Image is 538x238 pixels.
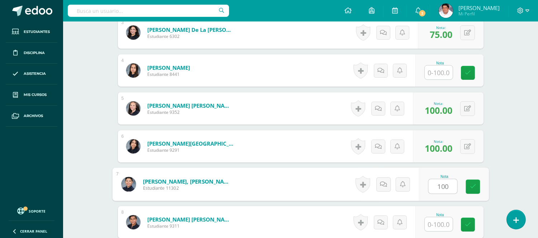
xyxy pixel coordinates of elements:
[24,50,45,56] span: Disciplina
[6,84,57,106] a: Mis cursos
[424,61,456,65] div: Nota
[24,92,47,98] span: Mis cursos
[147,71,190,77] span: Estudiante 8441
[147,147,233,153] span: Estudiante 9291
[458,4,500,11] span: [PERSON_NAME]
[147,140,233,147] a: [PERSON_NAME][GEOGRAPHIC_DATA] [PERSON_NAME]
[147,26,233,33] a: [PERSON_NAME] de la [PERSON_NAME]
[147,216,233,223] a: [PERSON_NAME] [PERSON_NAME]
[147,64,190,71] a: [PERSON_NAME]
[147,223,233,229] span: Estudiante 9311
[425,65,453,79] input: 0-100.0
[6,106,57,127] a: Archivos
[143,185,231,191] span: Estudiante 11302
[126,215,141,229] img: 7c4404774cbe9fe2667b769b5f02e9be.png
[9,206,54,215] a: Soporte
[126,101,141,116] img: 9c2aa008005bd118b128dea6937e0706.png
[6,64,57,85] a: Asistencia
[439,4,453,18] img: 211e6c3b210dcb44a47f17c329106ef5.png
[428,175,461,179] div: Nota
[425,217,453,231] input: 0-100.0
[147,102,233,109] a: [PERSON_NAME] [PERSON_NAME]
[6,21,57,43] a: Estudiantes
[20,229,47,234] span: Cerrar panel
[126,63,141,78] img: 45412ca11ec9cef0d716945758774e8e.png
[458,11,500,17] span: Mi Perfil
[126,139,141,154] img: 342bb3fa78f92800eeaf453fee038b36.png
[430,25,452,30] div: Nota:
[24,71,46,77] span: Asistencia
[29,209,46,214] span: Soporte
[147,109,233,115] span: Estudiante 9352
[143,178,231,185] a: [PERSON_NAME], [PERSON_NAME]
[425,101,452,106] div: Nota:
[430,28,452,40] span: 75.00
[428,179,457,194] input: 0-100.0
[425,142,452,154] span: 100.00
[425,104,452,116] span: 100.00
[24,113,43,119] span: Archivos
[424,213,456,217] div: Nota
[6,43,57,64] a: Disciplina
[121,177,136,191] img: 52fd168cedb96aef5bfb19c74c2db0e6.png
[68,5,229,17] input: Busca un usuario...
[418,9,426,17] span: 3
[24,29,50,35] span: Estudiantes
[425,139,452,144] div: Nota:
[147,33,233,39] span: Estudiante 6302
[126,25,141,40] img: 4971bbb65861e16048852926c3090030.png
